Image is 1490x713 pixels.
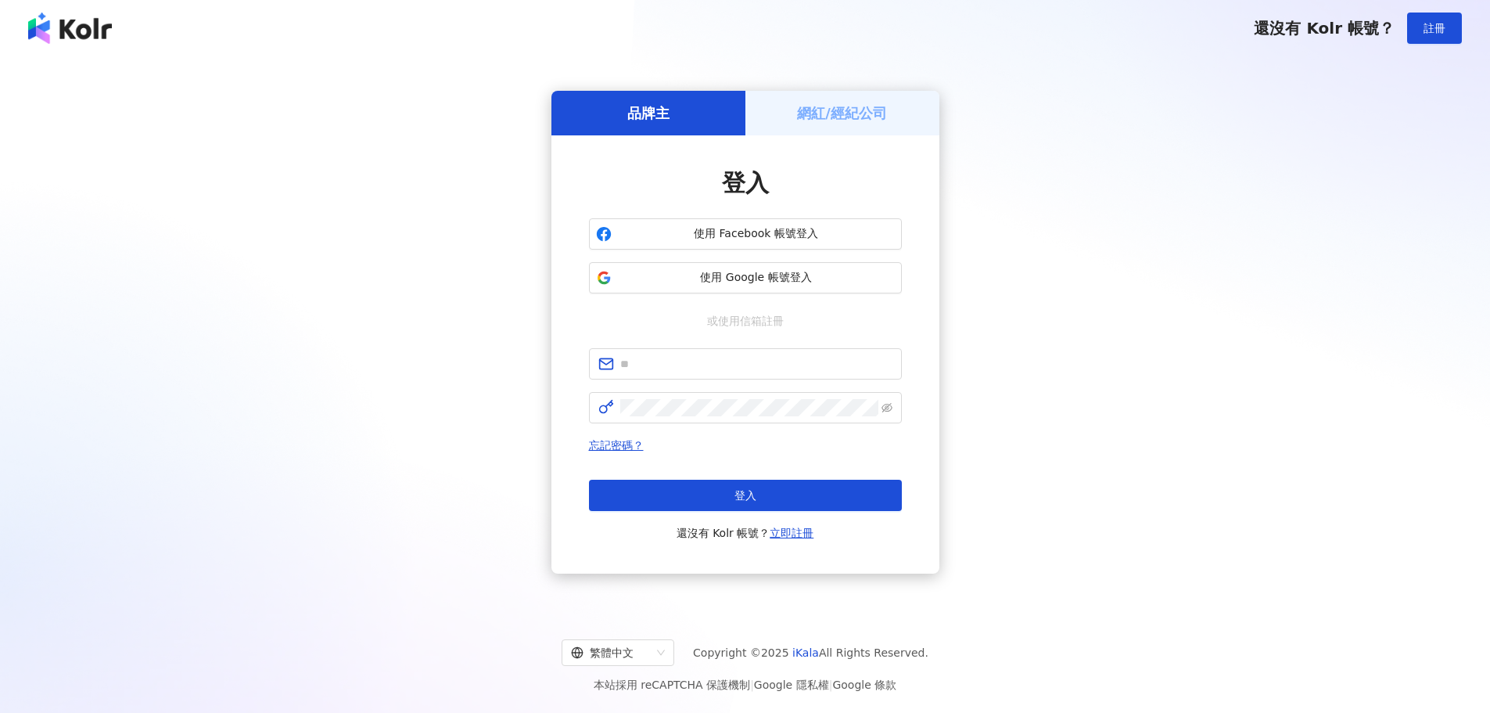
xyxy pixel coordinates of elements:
[677,524,814,542] span: 還沒有 Kolr 帳號？
[28,13,112,44] img: logo
[792,646,819,659] a: iKala
[750,679,754,691] span: |
[829,679,833,691] span: |
[696,312,795,329] span: 或使用信箱註冊
[797,103,887,123] h5: 網紅/經紀公司
[693,643,928,662] span: Copyright © 2025 All Rights Reserved.
[618,270,895,286] span: 使用 Google 帳號登入
[1254,19,1395,38] span: 還沒有 Kolr 帳號？
[589,262,902,293] button: 使用 Google 帳號登入
[770,527,813,539] a: 立即註冊
[832,679,896,691] a: Google 條款
[589,218,902,250] button: 使用 Facebook 帳號登入
[627,103,670,123] h5: 品牌主
[594,675,896,694] span: 本站採用 reCAPTCHA 保護機制
[1407,13,1462,44] button: 註冊
[618,226,895,242] span: 使用 Facebook 帳號登入
[589,439,644,452] a: 忘記密碼？
[881,402,892,413] span: eye-invisible
[571,640,651,665] div: 繁體中文
[754,679,829,691] a: Google 隱私權
[722,169,769,196] span: 登入
[1424,22,1445,34] span: 註冊
[734,489,756,502] span: 登入
[589,480,902,511] button: 登入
